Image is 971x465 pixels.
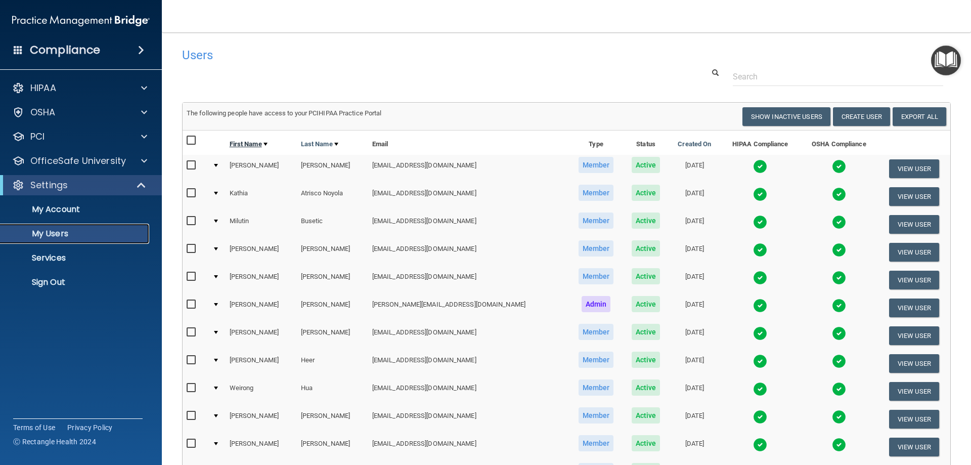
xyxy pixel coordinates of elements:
[297,350,368,377] td: Heer
[30,82,56,94] p: HIPAA
[753,410,767,424] img: tick.e7d51cea.svg
[368,266,569,294] td: [EMAIL_ADDRESS][DOMAIN_NAME]
[297,294,368,322] td: [PERSON_NAME]
[579,240,614,257] span: Member
[297,266,368,294] td: [PERSON_NAME]
[368,405,569,433] td: [EMAIL_ADDRESS][DOMAIN_NAME]
[889,215,939,234] button: View User
[12,179,147,191] a: Settings
[832,354,846,368] img: tick.e7d51cea.svg
[12,82,147,94] a: HIPAA
[226,350,297,377] td: [PERSON_NAME]
[632,435,660,451] span: Active
[753,243,767,257] img: tick.e7d51cea.svg
[889,382,939,401] button: View User
[368,322,569,350] td: [EMAIL_ADDRESS][DOMAIN_NAME]
[368,131,569,155] th: Email
[753,187,767,201] img: tick.e7d51cea.svg
[230,138,268,150] a: First Name
[753,382,767,396] img: tick.e7d51cea.svg
[753,438,767,452] img: tick.e7d51cea.svg
[297,210,368,238] td: Busetic
[579,324,614,340] span: Member
[297,238,368,266] td: [PERSON_NAME]
[30,179,68,191] p: Settings
[669,266,720,294] td: [DATE]
[669,433,720,461] td: [DATE]
[833,107,890,126] button: Create User
[678,138,711,150] a: Created On
[632,352,660,368] span: Active
[753,271,767,285] img: tick.e7d51cea.svg
[297,322,368,350] td: [PERSON_NAME]
[226,322,297,350] td: [PERSON_NAME]
[832,187,846,201] img: tick.e7d51cea.svg
[579,435,614,451] span: Member
[368,350,569,377] td: [EMAIL_ADDRESS][DOMAIN_NAME]
[931,46,961,75] button: Open Resource Center
[579,268,614,284] span: Member
[226,405,297,433] td: [PERSON_NAME]
[182,49,624,62] h4: Users
[226,155,297,183] td: [PERSON_NAME]
[889,438,939,456] button: View User
[669,210,720,238] td: [DATE]
[669,350,720,377] td: [DATE]
[579,213,614,229] span: Member
[187,109,382,117] span: The following people have access to your PCIHIPAA Practice Portal
[13,437,96,447] span: Ⓒ Rectangle Health 2024
[12,11,150,31] img: PMB logo
[579,407,614,424] span: Member
[832,438,846,452] img: tick.e7d51cea.svg
[579,157,614,173] span: Member
[579,185,614,201] span: Member
[7,229,145,239] p: My Users
[632,407,660,424] span: Active
[669,238,720,266] td: [DATE]
[297,433,368,461] td: [PERSON_NAME]
[12,155,147,167] a: OfficeSafe University
[569,131,623,155] th: Type
[889,187,939,206] button: View User
[889,326,939,345] button: View User
[226,377,297,405] td: Weirong
[226,238,297,266] td: [PERSON_NAME]
[669,405,720,433] td: [DATE]
[12,106,147,118] a: OSHA
[297,405,368,433] td: [PERSON_NAME]
[297,155,368,183] td: [PERSON_NAME]
[832,382,846,396] img: tick.e7d51cea.svg
[632,379,660,396] span: Active
[753,354,767,368] img: tick.e7d51cea.svg
[579,352,614,368] span: Member
[832,326,846,341] img: tick.e7d51cea.svg
[368,210,569,238] td: [EMAIL_ADDRESS][DOMAIN_NAME]
[632,185,660,201] span: Active
[7,253,145,263] p: Services
[832,243,846,257] img: tick.e7d51cea.svg
[889,299,939,317] button: View User
[582,296,611,312] span: Admin
[30,106,56,118] p: OSHA
[368,377,569,405] td: [EMAIL_ADDRESS][DOMAIN_NAME]
[669,155,720,183] td: [DATE]
[7,204,145,215] p: My Account
[632,324,660,340] span: Active
[832,271,846,285] img: tick.e7d51cea.svg
[753,299,767,313] img: tick.e7d51cea.svg
[893,107,946,126] a: Export All
[297,183,368,210] td: Atrisco Noyola
[226,210,297,238] td: Milutin
[30,155,126,167] p: OfficeSafe University
[226,294,297,322] td: [PERSON_NAME]
[889,410,939,429] button: View User
[753,215,767,229] img: tick.e7d51cea.svg
[632,296,660,312] span: Active
[632,157,660,173] span: Active
[632,268,660,284] span: Active
[733,67,943,86] input: Search
[889,271,939,289] button: View User
[67,422,113,433] a: Privacy Policy
[368,433,569,461] td: [EMAIL_ADDRESS][DOMAIN_NAME]
[368,294,569,322] td: [PERSON_NAME][EMAIL_ADDRESS][DOMAIN_NAME]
